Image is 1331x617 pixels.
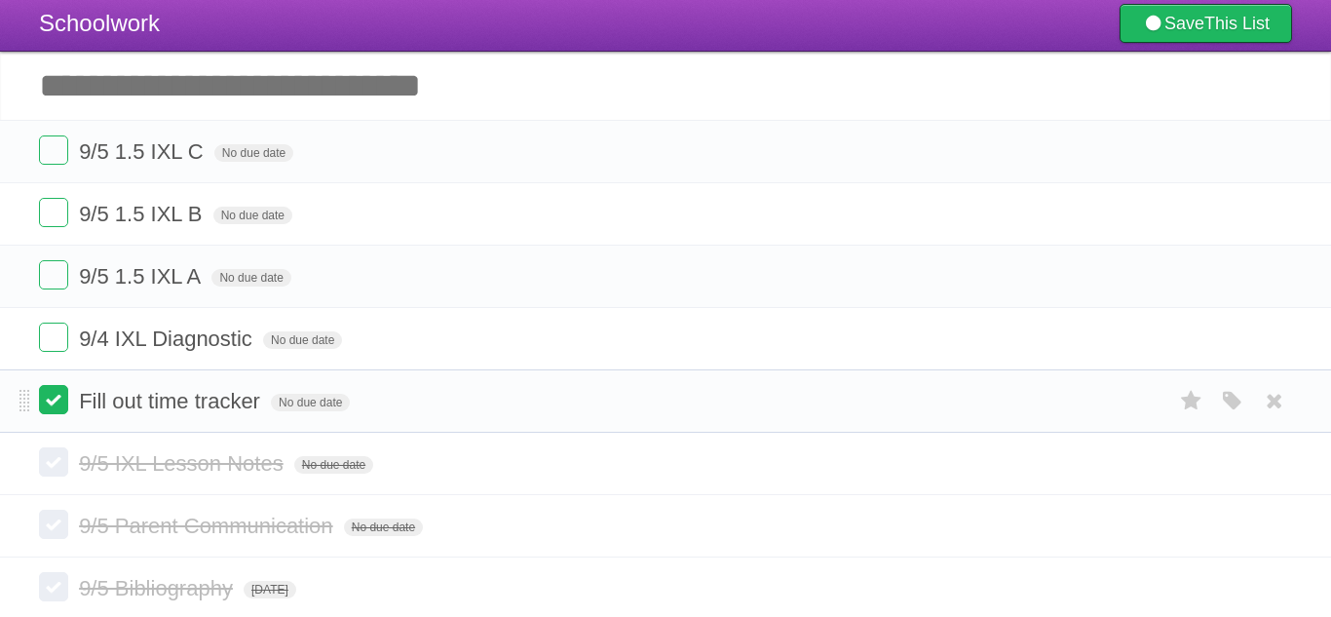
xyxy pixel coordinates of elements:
label: Done [39,385,68,414]
span: No due date [294,456,373,474]
span: 9/4 IXL Diagnostic [79,327,257,351]
span: No due date [344,519,423,536]
span: 9/5 Bibliography [79,576,238,600]
span: 9/5 1.5 IXL A [79,264,206,289]
label: Done [39,198,68,227]
label: Done [39,323,68,352]
label: Done [39,260,68,289]
label: Star task [1173,385,1210,417]
b: This List [1204,14,1270,33]
span: 9/5 IXL Lesson Notes [79,451,288,476]
span: No due date [211,269,290,287]
label: Done [39,447,68,477]
span: No due date [263,331,342,349]
span: [DATE] [244,581,296,598]
span: No due date [214,144,293,162]
span: Fill out time tracker [79,389,265,413]
span: 9/5 Parent Communication [79,514,337,538]
span: 9/5 1.5 IXL B [79,202,207,226]
label: Done [39,135,68,165]
label: Done [39,510,68,539]
label: Done [39,572,68,601]
span: 9/5 1.5 IXL C [79,139,209,164]
span: No due date [213,207,292,224]
span: No due date [271,394,350,411]
span: Schoolwork [39,10,160,36]
a: SaveThis List [1120,4,1292,43]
